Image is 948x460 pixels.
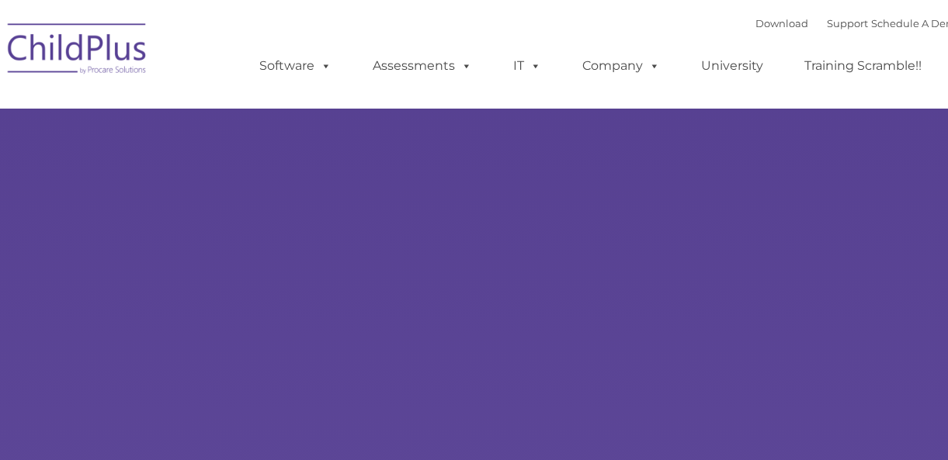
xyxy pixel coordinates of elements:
[686,50,779,81] a: University
[567,50,675,81] a: Company
[755,17,808,29] a: Download
[789,50,937,81] a: Training Scramble!!
[244,50,347,81] a: Software
[827,17,868,29] a: Support
[498,50,557,81] a: IT
[357,50,488,81] a: Assessments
